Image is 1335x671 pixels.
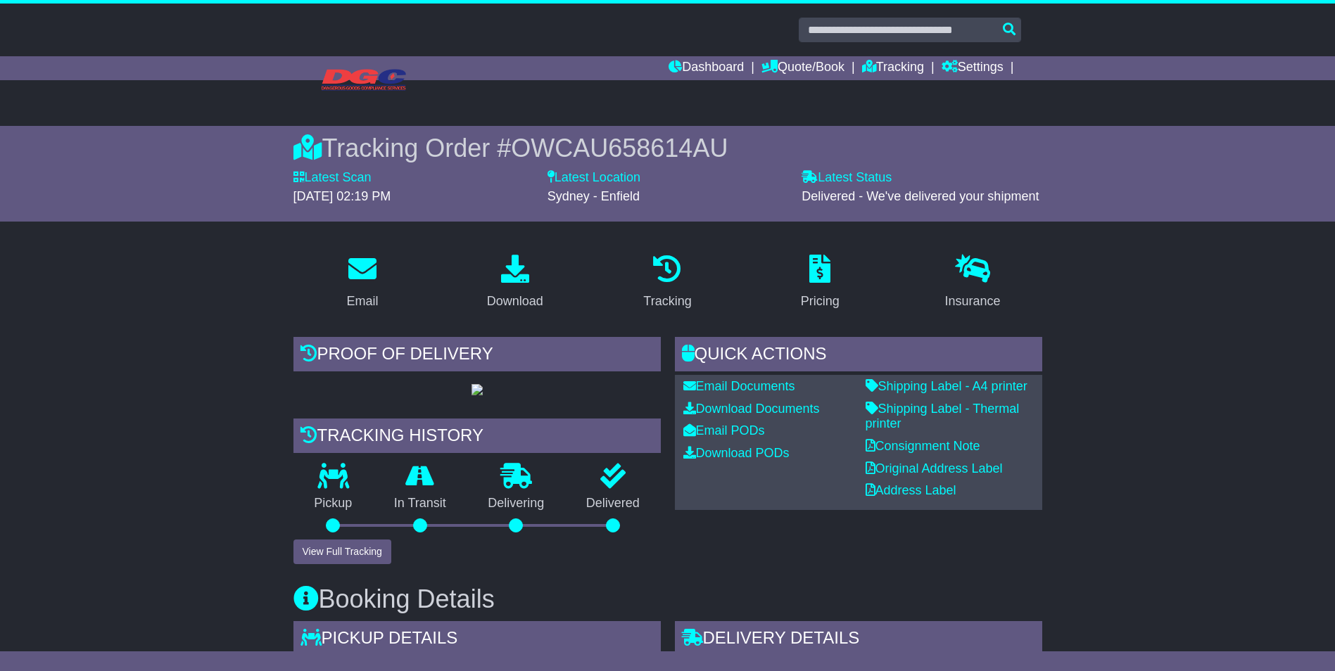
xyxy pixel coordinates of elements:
[675,337,1042,375] div: Quick Actions
[801,292,840,311] div: Pricing
[293,189,391,203] span: [DATE] 02:19 PM
[669,56,744,80] a: Dashboard
[866,483,956,497] a: Address Label
[293,585,1042,613] h3: Booking Details
[866,379,1027,393] a: Shipping Label - A4 printer
[683,423,765,437] a: Email PODs
[346,292,378,311] div: Email
[487,292,543,311] div: Download
[293,496,374,511] p: Pickup
[866,402,1020,431] a: Shipping Label - Thermal printer
[548,189,640,203] span: Sydney - Enfield
[337,250,387,316] a: Email
[293,418,661,456] div: Tracking history
[293,133,1042,163] div: Tracking Order #
[866,461,1003,475] a: Original Address Label
[792,250,849,316] a: Pricing
[683,402,820,416] a: Download Documents
[472,384,483,395] img: GetPodImage
[683,446,790,460] a: Download PODs
[862,56,924,80] a: Tracking
[945,292,1001,311] div: Insurance
[634,250,700,316] a: Tracking
[936,250,1010,316] a: Insurance
[293,621,661,659] div: Pickup Details
[293,539,391,564] button: View Full Tracking
[761,56,844,80] a: Quote/Book
[511,134,728,162] span: OWCAU658614AU
[373,496,467,511] p: In Transit
[548,170,640,186] label: Latest Location
[802,189,1039,203] span: Delivered - We've delivered your shipment
[478,250,552,316] a: Download
[942,56,1004,80] a: Settings
[643,292,691,311] div: Tracking
[683,379,795,393] a: Email Documents
[866,439,980,453] a: Consignment Note
[675,621,1042,659] div: Delivery Details
[565,496,661,511] p: Delivered
[293,170,372,186] label: Latest Scan
[467,496,566,511] p: Delivering
[293,337,661,375] div: Proof of Delivery
[802,170,892,186] label: Latest Status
